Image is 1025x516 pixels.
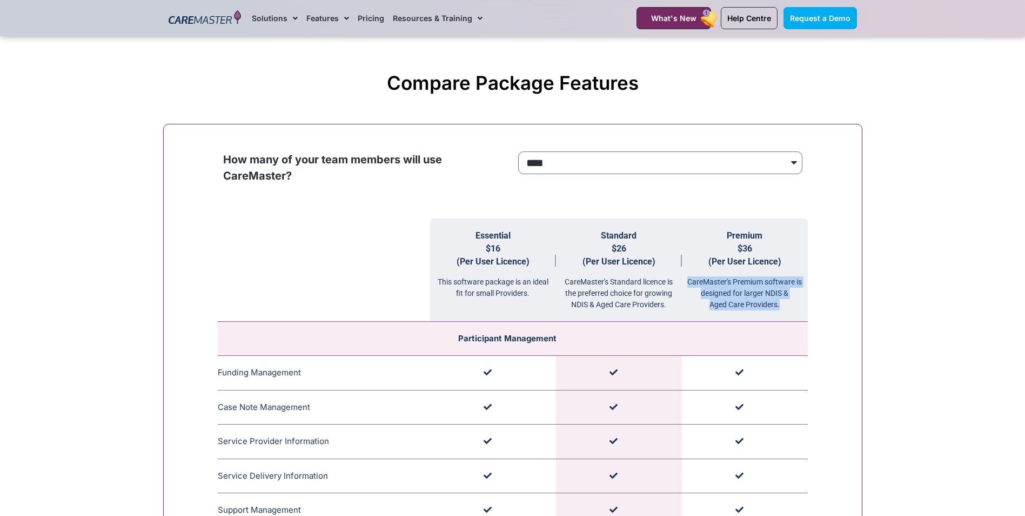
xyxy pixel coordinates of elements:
div: CareMaster's Premium software is designed for larger NDIS & Aged Care Providers. [682,268,808,310]
td: Case Note Management [218,390,430,425]
th: Premium [682,219,808,322]
span: $26 (Per User Licence) [582,243,655,267]
span: Participant Management [458,333,557,343]
span: $36 (Per User Licence) [708,243,781,267]
span: $16 (Per User Licence) [457,243,530,267]
span: Help Centre [727,14,771,23]
th: Essential [430,219,556,322]
div: This software package is an ideal fit for small Providers. [430,268,556,299]
span: Request a Demo [790,14,850,23]
a: Help Centre [721,7,778,29]
th: Standard [556,219,682,322]
h2: Compare Package Features [169,71,857,94]
td: Funding Management [218,356,430,391]
td: Service Delivery Information [218,459,430,493]
a: Request a Demo [783,7,857,29]
a: What's New [637,7,711,29]
td: Service Provider Information [218,425,430,459]
img: CareMaster Logo [169,10,242,27]
span: What's New [651,14,696,23]
p: How many of your team members will use CareMaster? [223,151,507,184]
div: CareMaster's Standard licence is the preferred choice for growing NDIS & Aged Care Providers. [556,268,682,310]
